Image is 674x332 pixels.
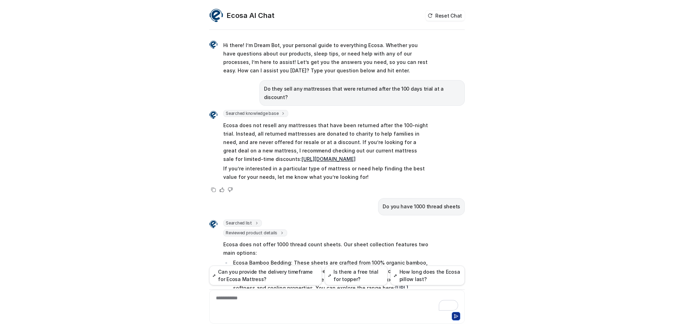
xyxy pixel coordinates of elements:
[211,294,463,311] div: To enrich screen reader interactions, please activate Accessibility in Grammarly extension settings
[209,266,322,285] button: Can you provide the delivery timeframe for Ecosa Mattress?
[223,229,287,236] span: Reviewed product details
[223,240,429,257] p: Ecosa does not offer 1000 thread count sheets. Our sheet collection features two main options:
[390,266,465,285] button: How long does the Ecosa pillow last?
[209,8,223,22] img: Widget
[209,111,218,119] img: Widget
[425,11,465,21] button: Reset Chat
[227,11,275,20] h2: Ecosa AI Chat
[302,156,356,162] a: [URL][DOMAIN_NAME]
[233,259,429,301] p: Ecosa Bamboo Bedding: These sheets are crafted from 100% organic bamboo, known for their heavenly...
[223,121,429,163] p: Ecosa does not resell any mattresses that have been returned after the 100-night trial. Instead, ...
[209,220,218,228] img: Widget
[325,266,388,285] button: Is there a free trial for topper?
[264,85,460,102] p: Do they sell any mattresses that were returned after the 100 days trial at a discount?
[223,164,429,181] p: If you’re interested in a particular type of mattress or need help finding the best value for you...
[209,40,218,49] img: Widget
[223,41,429,75] p: Hi there! I’m Dream Bot, your personal guide to everything Ecosa. Whether you have questions abou...
[383,202,460,211] p: Do you have 1000 thread sheets
[223,110,288,117] span: Searched knowledge base
[223,220,262,227] span: Searched list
